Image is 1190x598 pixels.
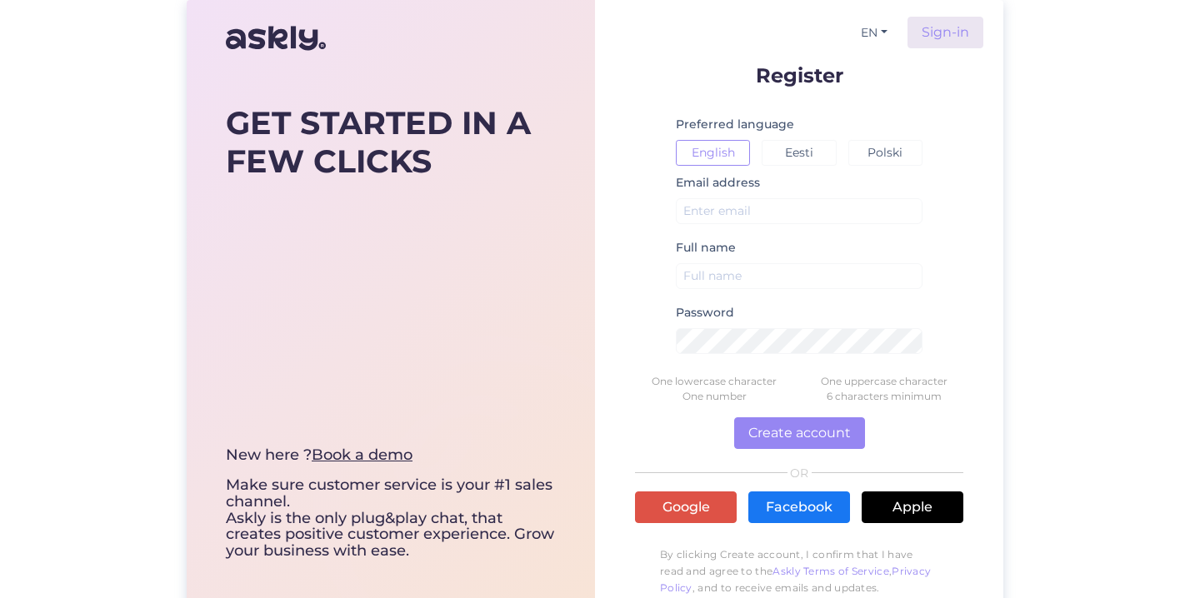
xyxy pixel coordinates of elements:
[226,447,556,464] div: New here ?
[312,446,412,464] a: Book a demo
[787,467,812,479] span: OR
[676,140,750,166] button: English
[676,304,734,321] label: Password
[734,417,865,449] button: Create account
[799,374,969,389] div: One uppercase character
[676,174,760,192] label: Email address
[629,374,799,389] div: One lowercase character
[676,263,922,289] input: Full name
[676,116,794,133] label: Preferred language
[226,447,556,560] div: Make sure customer service is your #1 sales channel. Askly is the only plug&play chat, that creat...
[676,239,736,257] label: Full name
[799,389,969,404] div: 6 characters minimum
[226,104,556,180] div: GET STARTED IN A FEW CLICKS
[862,491,963,523] a: Apple
[748,491,850,523] a: Facebook
[226,18,326,58] img: Askly
[854,21,894,45] button: EN
[635,65,963,86] p: Register
[772,565,889,577] a: Askly Terms of Service
[848,140,922,166] button: Polski
[907,17,983,48] a: Sign-in
[676,198,922,224] input: Enter email
[762,140,836,166] button: Eesti
[629,389,799,404] div: One number
[635,491,737,523] a: Google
